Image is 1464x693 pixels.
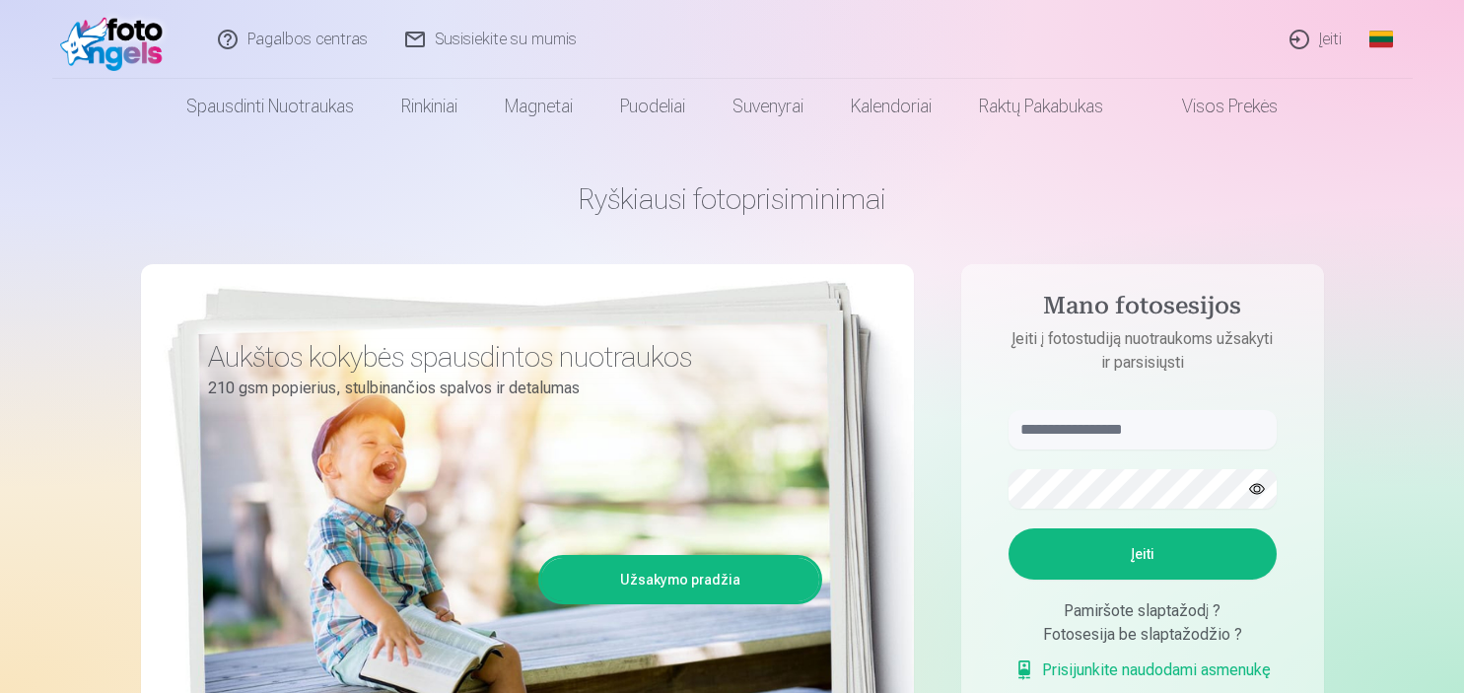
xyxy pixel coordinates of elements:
a: Magnetai [481,79,596,134]
a: Suvenyrai [709,79,827,134]
p: Įeiti į fotostudiją nuotraukoms užsakyti ir parsisiųsti [989,327,1296,375]
button: Įeiti [1009,528,1277,580]
a: Rinkiniai [378,79,481,134]
a: Prisijunkite naudodami asmenukę [1014,658,1271,682]
a: Puodeliai [596,79,709,134]
div: Fotosesija be slaptažodžio ? [1009,623,1277,647]
h1: Ryškiausi fotoprisiminimai [141,181,1324,217]
a: Užsakymo pradžia [541,558,819,601]
a: Raktų pakabukas [955,79,1127,134]
p: 210 gsm popierius, stulbinančios spalvos ir detalumas [208,375,807,402]
img: /fa2 [60,8,174,71]
h4: Mano fotosesijos [989,292,1296,327]
div: Pamiršote slaptažodį ? [1009,599,1277,623]
h3: Aukštos kokybės spausdintos nuotraukos [208,339,807,375]
a: Spausdinti nuotraukas [163,79,378,134]
a: Visos prekės [1127,79,1301,134]
a: Kalendoriai [827,79,955,134]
